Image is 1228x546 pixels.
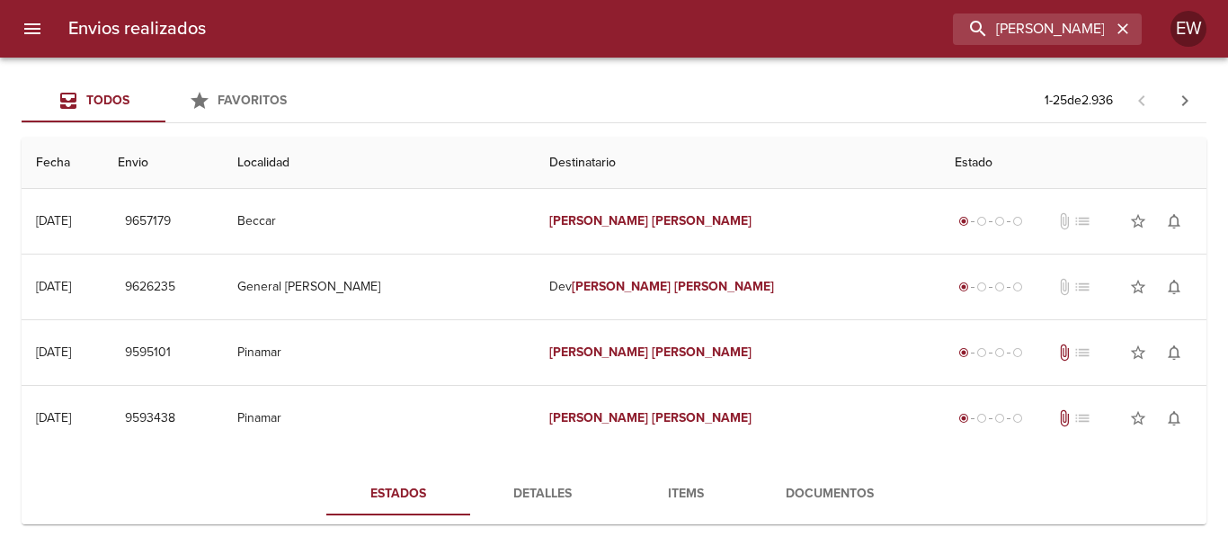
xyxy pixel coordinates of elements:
[118,271,182,304] button: 9626235
[976,216,987,227] span: radio_button_unchecked
[625,483,747,506] span: Items
[1163,79,1206,122] span: Pagina siguiente
[549,410,649,425] em: [PERSON_NAME]
[11,7,54,50] button: menu
[223,386,534,451] td: Pinamar
[953,13,1111,45] input: buscar
[36,345,71,360] div: [DATE]
[940,138,1206,189] th: Estado
[1055,278,1073,296] span: No tiene documentos adjuntos
[36,213,71,228] div: [DATE]
[223,138,534,189] th: Localidad
[994,216,1005,227] span: radio_button_unchecked
[958,347,969,358] span: radio_button_checked
[481,483,603,506] span: Detalles
[994,282,1005,292] span: radio_button_unchecked
[652,213,752,228] em: [PERSON_NAME]
[1120,203,1156,239] button: Agregar a favoritos
[68,14,206,43] h6: Envios realizados
[1156,400,1192,436] button: Activar notificaciones
[118,402,182,435] button: 9593438
[1156,335,1192,371] button: Activar notificaciones
[652,410,752,425] em: [PERSON_NAME]
[1073,278,1091,296] span: No tiene pedido asociado
[994,413,1005,424] span: radio_button_unchecked
[1156,203,1192,239] button: Activar notificaciones
[125,342,171,364] span: 9595101
[1170,11,1206,47] div: EW
[1165,278,1183,296] span: notifications_none
[1170,11,1206,47] div: Abrir información de usuario
[1120,400,1156,436] button: Agregar a favoritos
[1120,269,1156,305] button: Agregar a favoritos
[955,409,1027,427] div: Generado
[955,212,1027,230] div: Generado
[223,255,534,319] td: General [PERSON_NAME]
[535,255,941,319] td: Dev
[535,138,941,189] th: Destinatario
[1165,409,1183,427] span: notifications_none
[1073,409,1091,427] span: No tiene pedido asociado
[1129,344,1147,362] span: star_border
[1129,212,1147,230] span: star_border
[994,347,1005,358] span: radio_button_unchecked
[1055,212,1073,230] span: No tiene documentos adjuntos
[22,79,309,122] div: Tabs Envios
[769,483,891,506] span: Documentos
[674,279,774,294] em: [PERSON_NAME]
[118,336,178,370] button: 9595101
[1129,409,1147,427] span: star_border
[958,413,969,424] span: radio_button_checked
[958,216,969,227] span: radio_button_checked
[1073,212,1091,230] span: No tiene pedido asociado
[1129,278,1147,296] span: star_border
[1120,335,1156,371] button: Agregar a favoritos
[1165,212,1183,230] span: notifications_none
[976,282,987,292] span: radio_button_unchecked
[1165,344,1183,362] span: notifications_none
[125,407,175,430] span: 9593438
[958,282,969,292] span: radio_button_checked
[223,320,534,385] td: Pinamar
[218,93,287,108] span: Favoritos
[1055,409,1073,427] span: Tiene documentos adjuntos
[103,138,224,189] th: Envio
[223,189,534,254] td: Beccar
[1120,91,1163,109] span: Pagina anterior
[1073,344,1091,362] span: No tiene pedido asociado
[1012,413,1023,424] span: radio_button_unchecked
[1055,344,1073,362] span: Tiene documentos adjuntos
[652,345,752,360] em: [PERSON_NAME]
[976,413,987,424] span: radio_button_unchecked
[1012,216,1023,227] span: radio_button_unchecked
[118,205,178,238] button: 9657179
[86,93,129,108] span: Todos
[22,138,103,189] th: Fecha
[125,210,171,233] span: 9657179
[1012,282,1023,292] span: radio_button_unchecked
[1045,92,1113,110] p: 1 - 25 de 2.936
[125,276,175,299] span: 9626235
[955,278,1027,296] div: Generado
[36,410,71,425] div: [DATE]
[572,279,672,294] em: [PERSON_NAME]
[549,213,649,228] em: [PERSON_NAME]
[955,344,1027,362] div: Generado
[337,483,459,506] span: Estados
[326,472,902,515] div: Tabs detalle de guia
[1156,269,1192,305] button: Activar notificaciones
[1012,347,1023,358] span: radio_button_unchecked
[36,279,71,294] div: [DATE]
[549,345,649,360] em: [PERSON_NAME]
[976,347,987,358] span: radio_button_unchecked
